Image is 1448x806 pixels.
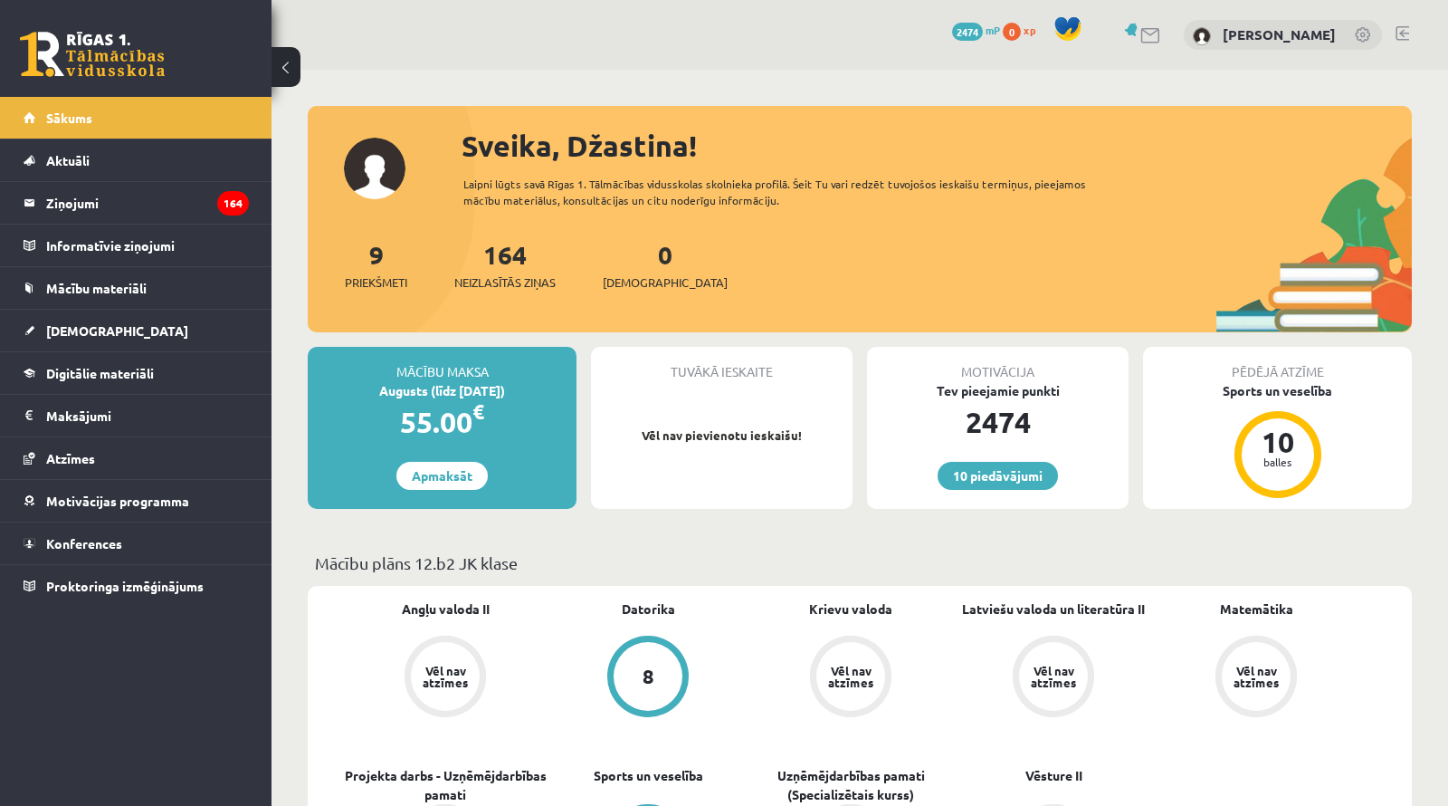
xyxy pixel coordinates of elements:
[986,23,1000,37] span: mP
[46,493,189,509] span: Motivācijas programma
[547,636,749,721] a: 8
[594,766,703,785] a: Sports un veselība
[46,280,147,296] span: Mācību materiāli
[1220,600,1293,619] a: Matemātika
[1028,665,1079,688] div: Vēl nav atzīmes
[308,400,576,444] div: 55.00
[454,273,556,292] span: Neizlasītās ziņas
[825,665,876,688] div: Vēl nav atzīmes
[217,191,249,216] i: 164
[396,462,488,490] a: Apmaksāt
[24,139,249,181] a: Aktuāli
[867,347,1129,381] div: Motivācija
[24,395,249,437] a: Maksājumi
[46,535,122,552] span: Konferences
[1193,27,1211,45] img: Džastina Leonoviča - Batņa
[24,97,249,139] a: Sākums
[603,273,728,292] span: [DEMOGRAPHIC_DATA]
[24,225,249,266] a: Informatīvie ziņojumi
[952,23,1000,37] a: 2474 mP
[600,427,843,445] p: Vēl nav pievienotu ieskaišu!
[463,176,1126,208] div: Laipni lūgts savā Rīgas 1. Tālmācības vidusskolas skolnieka profilā. Šeit Tu vari redzēt tuvojošo...
[46,152,90,168] span: Aktuāli
[20,32,165,77] a: Rīgas 1. Tālmācības vidusskola
[344,636,547,721] a: Vēl nav atzīmes
[46,450,95,466] span: Atzīmes
[749,636,952,721] a: Vēl nav atzīmes
[1251,427,1305,456] div: 10
[472,398,484,425] span: €
[46,182,249,224] legend: Ziņojumi
[962,600,1145,619] a: Latviešu valoda un literatūra II
[420,665,471,688] div: Vēl nav atzīmes
[46,322,188,339] span: [DEMOGRAPHIC_DATA]
[1143,381,1412,400] div: Sports un veselība
[1223,25,1336,43] a: [PERSON_NAME]
[24,310,249,351] a: [DEMOGRAPHIC_DATA]
[24,182,249,224] a: Ziņojumi164
[1003,23,1021,41] span: 0
[591,347,853,381] div: Tuvākā ieskaite
[1025,766,1082,785] a: Vēsture II
[938,462,1058,490] a: 10 piedāvājumi
[402,600,490,619] a: Angļu valoda II
[952,636,1155,721] a: Vēl nav atzīmes
[46,110,92,126] span: Sākums
[1231,665,1281,688] div: Vēl nav atzīmes
[952,23,983,41] span: 2474
[24,480,249,522] a: Motivācijas programma
[24,267,249,309] a: Mācību materiāli
[1251,456,1305,467] div: balles
[1143,347,1412,381] div: Pēdējā atzīme
[622,600,675,619] a: Datorika
[308,381,576,400] div: Augusts (līdz [DATE])
[867,400,1129,444] div: 2474
[345,238,407,292] a: 9Priekšmeti
[315,551,1405,575] p: Mācību plāns 12.b2 JK klase
[867,381,1129,400] div: Tev pieejamie punkti
[643,667,654,686] div: 8
[454,238,556,292] a: 164Neizlasītās ziņas
[24,352,249,394] a: Digitālie materiāli
[809,600,892,619] a: Krievu valoda
[344,766,547,804] a: Projekta darbs - Uzņēmējdarbības pamati
[1024,23,1035,37] span: xp
[308,347,576,381] div: Mācību maksa
[24,437,249,479] a: Atzīmes
[24,565,249,607] a: Proktoringa izmēģinājums
[46,225,249,266] legend: Informatīvie ziņojumi
[46,395,249,437] legend: Maksājumi
[46,365,154,381] span: Digitālie materiāli
[749,766,952,804] a: Uzņēmējdarbības pamati (Specializētais kurss)
[1003,23,1044,37] a: 0 xp
[462,124,1412,168] div: Sveika, Džastina!
[345,273,407,292] span: Priekšmeti
[1155,636,1357,721] a: Vēl nav atzīmes
[46,578,204,594] span: Proktoringa izmēģinājums
[603,238,728,292] a: 0[DEMOGRAPHIC_DATA]
[24,523,249,564] a: Konferences
[1143,381,1412,501] a: Sports un veselība 10 balles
